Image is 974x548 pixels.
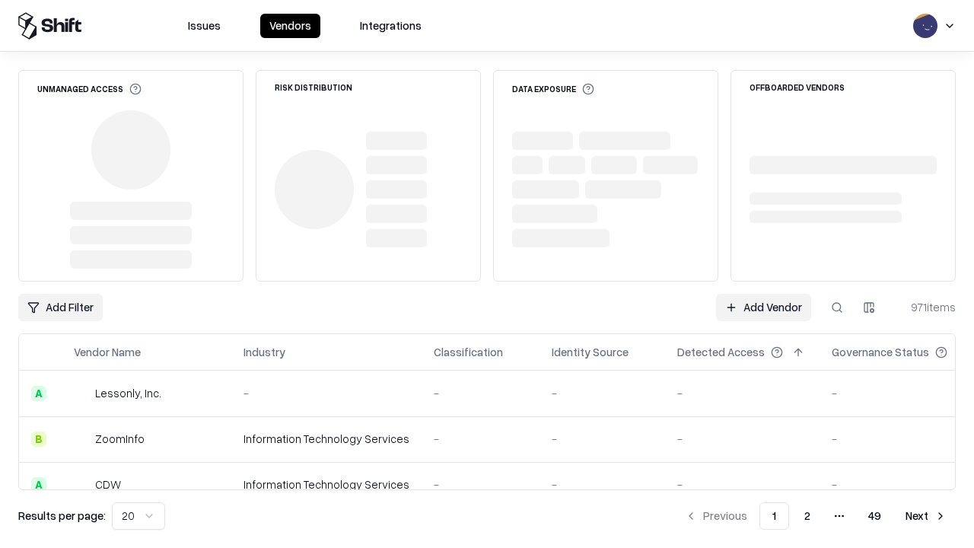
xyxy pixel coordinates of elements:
[351,14,431,38] button: Integrations
[512,83,594,95] div: Data Exposure
[792,502,823,530] button: 2
[552,385,653,401] div: -
[74,432,89,447] img: ZoomInfo
[434,431,527,447] div: -
[275,83,352,91] div: Risk Distribution
[552,431,653,447] div: -
[832,431,972,447] div: -
[552,476,653,492] div: -
[434,476,527,492] div: -
[895,299,956,315] div: 971 items
[832,344,929,360] div: Governance Status
[677,431,807,447] div: -
[677,385,807,401] div: -
[31,386,46,401] div: A
[74,477,89,492] img: CDW
[18,294,103,321] button: Add Filter
[243,431,409,447] div: Information Technology Services
[74,386,89,401] img: Lessonly, Inc.
[37,83,142,95] div: Unmanaged Access
[95,385,161,401] div: Lessonly, Inc.
[677,476,807,492] div: -
[31,432,46,447] div: B
[856,502,893,530] button: 49
[552,344,629,360] div: Identity Source
[243,344,285,360] div: Industry
[832,385,972,401] div: -
[95,476,121,492] div: CDW
[18,508,106,524] p: Results per page:
[243,385,409,401] div: -
[832,476,972,492] div: -
[260,14,320,38] button: Vendors
[243,476,409,492] div: Information Technology Services
[179,14,230,38] button: Issues
[677,344,765,360] div: Detected Access
[896,502,956,530] button: Next
[716,294,811,321] a: Add Vendor
[95,431,145,447] div: ZoomInfo
[676,502,956,530] nav: pagination
[750,83,845,91] div: Offboarded Vendors
[74,344,141,360] div: Vendor Name
[759,502,789,530] button: 1
[434,344,503,360] div: Classification
[31,477,46,492] div: A
[434,385,527,401] div: -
